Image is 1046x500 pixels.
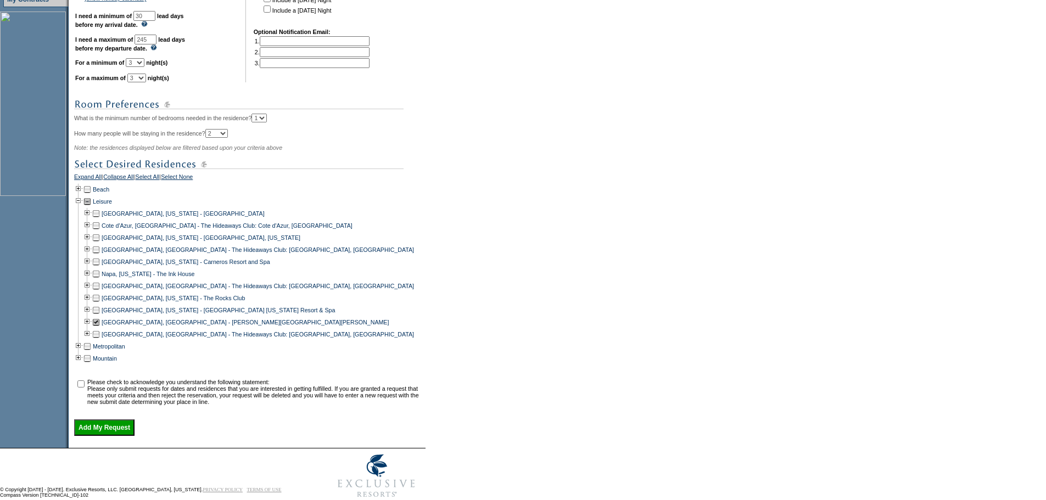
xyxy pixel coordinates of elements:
[102,234,300,241] a: [GEOGRAPHIC_DATA], [US_STATE] - [GEOGRAPHIC_DATA], [US_STATE]
[103,173,134,183] a: Collapse All
[255,47,370,57] td: 2.
[74,144,282,151] span: Note: the residences displayed below are filtered based upon your criteria above
[102,210,265,217] a: [GEOGRAPHIC_DATA], [US_STATE] - [GEOGRAPHIC_DATA]
[75,13,184,28] b: lead days before my arrival date.
[74,173,102,183] a: Expand All
[150,44,157,50] img: questionMark_lightBlue.gif
[75,36,133,43] b: I need a maximum of
[255,36,370,46] td: 1.
[141,21,148,27] img: questionMark_lightBlue.gif
[93,343,125,350] a: Metropolitan
[102,307,335,313] a: [GEOGRAPHIC_DATA], [US_STATE] - [GEOGRAPHIC_DATA] [US_STATE] Resort & Spa
[75,13,132,19] b: I need a minimum of
[203,487,243,492] a: PRIVACY POLICY
[247,487,282,492] a: TERMS OF USE
[146,59,167,66] b: night(s)
[93,355,117,362] a: Mountain
[74,98,404,111] img: subTtlRoomPreferences.gif
[102,319,389,325] a: [GEOGRAPHIC_DATA], [GEOGRAPHIC_DATA] - [PERSON_NAME][GEOGRAPHIC_DATA][PERSON_NAME]
[161,173,193,183] a: Select None
[102,295,245,301] a: [GEOGRAPHIC_DATA], [US_STATE] - The Rocks Club
[255,58,370,68] td: 3.
[74,173,423,183] div: | | |
[102,222,353,229] a: Cote d'Azur, [GEOGRAPHIC_DATA] - The Hideaways Club: Cote d'Azur, [GEOGRAPHIC_DATA]
[93,186,109,193] a: Beach
[148,75,169,81] b: night(s)
[93,198,112,205] a: Leisure
[102,283,414,289] a: [GEOGRAPHIC_DATA], [GEOGRAPHIC_DATA] - The Hideaways Club: [GEOGRAPHIC_DATA], [GEOGRAPHIC_DATA]
[87,379,422,405] td: Please check to acknowledge you understand the following statement: Please only submit requests f...
[102,259,270,265] a: [GEOGRAPHIC_DATA], [US_STATE] - Carneros Resort and Spa
[102,246,414,253] a: [GEOGRAPHIC_DATA], [GEOGRAPHIC_DATA] - The Hideaways Club: [GEOGRAPHIC_DATA], [GEOGRAPHIC_DATA]
[75,36,185,52] b: lead days before my departure date.
[136,173,160,183] a: Select All
[102,331,414,338] a: [GEOGRAPHIC_DATA], [GEOGRAPHIC_DATA] - The Hideaways Club: [GEOGRAPHIC_DATA], [GEOGRAPHIC_DATA]
[75,75,126,81] b: For a maximum of
[74,419,135,436] input: Add My Request
[254,29,331,35] b: Optional Notification Email:
[102,271,194,277] a: Napa, [US_STATE] - The Ink House
[75,59,124,66] b: For a minimum of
